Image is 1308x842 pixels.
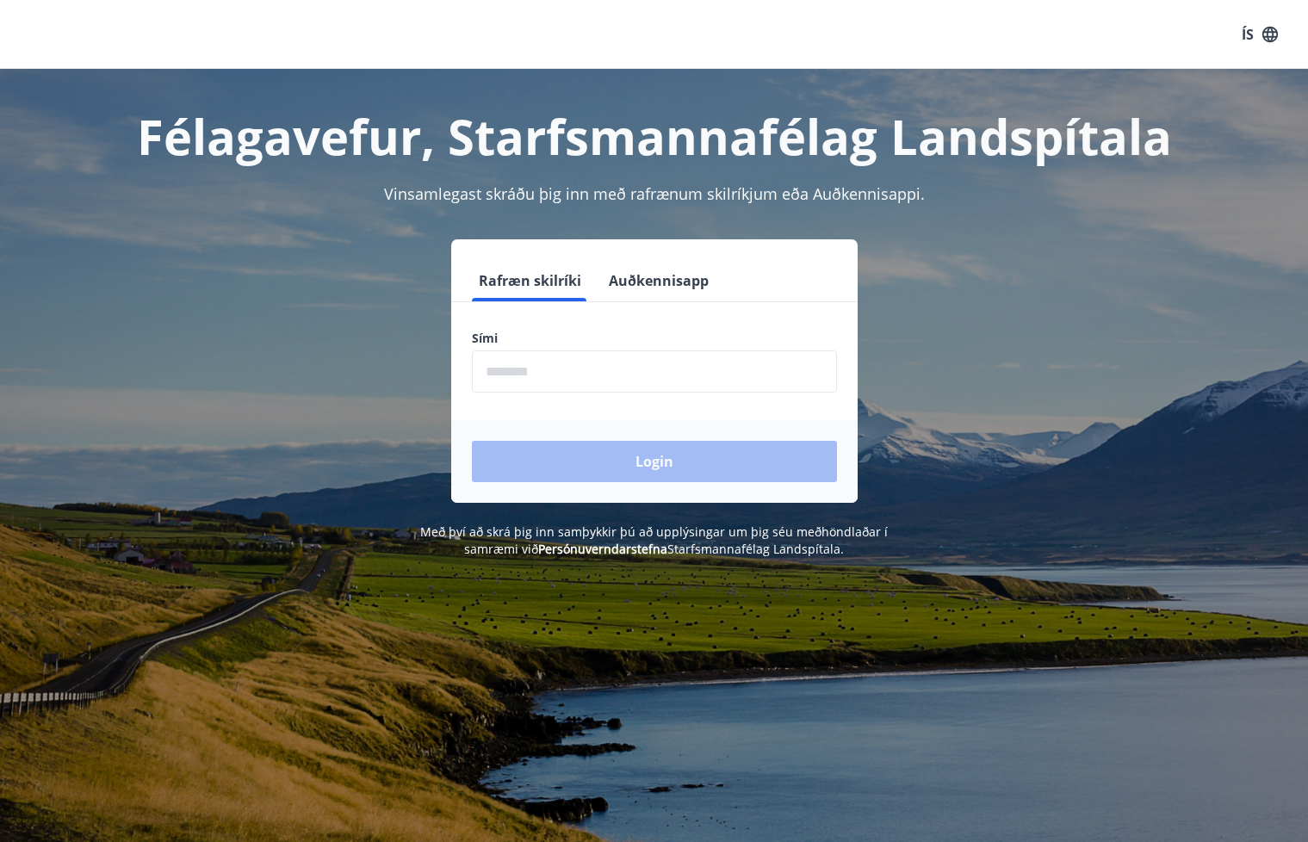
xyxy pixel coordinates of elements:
[472,330,837,347] label: Sími
[384,183,925,204] span: Vinsamlegast skráðu þig inn með rafrænum skilríkjum eða Auðkennisappi.
[538,541,667,557] a: Persónuverndarstefna
[55,103,1254,169] h1: Félagavefur, Starfsmannafélag Landspítala
[472,260,588,301] button: Rafræn skilríki
[1232,19,1287,50] button: ÍS
[602,260,716,301] button: Auðkennisapp
[420,523,888,557] span: Með því að skrá þig inn samþykkir þú að upplýsingar um þig séu meðhöndlaðar í samræmi við Starfsm...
